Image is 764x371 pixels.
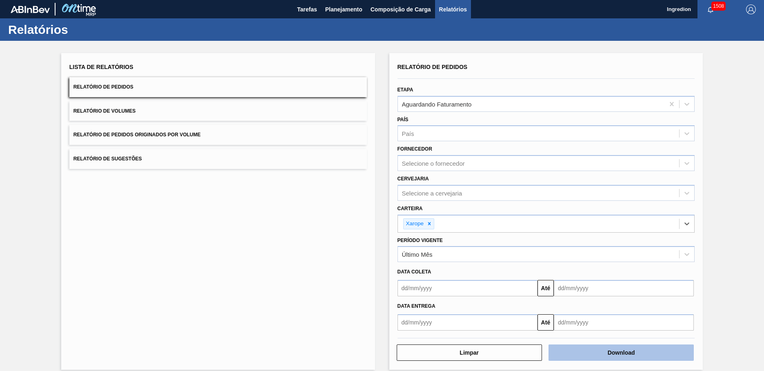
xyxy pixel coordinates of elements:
img: TNhmsLtSVTkK8tSr43FrP2fwEKptu5GPRR3wAAAABJRU5ErkJggg== [11,6,50,13]
input: dd/mm/yyyy [554,280,694,296]
button: Até [537,280,554,296]
label: Etapa [398,87,413,93]
label: País [398,117,409,122]
label: Carteira [398,206,423,211]
div: Selecione a cervejaria [402,189,462,196]
button: Limpar [397,344,542,361]
div: Aguardando Faturamento [402,100,472,107]
input: dd/mm/yyyy [398,314,537,331]
span: Relatório de Pedidos [73,84,133,90]
span: Data Entrega [398,303,435,309]
h1: Relatórios [8,25,153,34]
button: Até [537,314,554,331]
span: Relatório de Sugestões [73,156,142,162]
div: País [402,130,414,137]
span: Relatório de Pedidos [398,64,468,70]
button: Relatório de Volumes [69,101,367,121]
button: Notificações [697,4,724,15]
button: Download [549,344,694,361]
div: Último Mês [402,251,433,258]
input: dd/mm/yyyy [398,280,537,296]
span: Composição de Carga [371,4,431,14]
img: Logout [746,4,756,14]
span: Lista de Relatórios [69,64,133,70]
button: Relatório de Pedidos [69,77,367,97]
span: Relatórios [439,4,467,14]
button: Relatório de Pedidos Originados por Volume [69,125,367,145]
span: 1508 [711,2,726,11]
span: Planejamento [325,4,362,14]
span: Tarefas [297,4,317,14]
span: Data coleta [398,269,431,275]
div: Xarope [404,219,425,229]
span: Relatório de Pedidos Originados por Volume [73,132,201,138]
button: Relatório de Sugestões [69,149,367,169]
div: Selecione o fornecedor [402,160,465,167]
label: Cervejaria [398,176,429,182]
label: Fornecedor [398,146,432,152]
label: Período Vigente [398,238,443,243]
input: dd/mm/yyyy [554,314,694,331]
span: Relatório de Volumes [73,108,135,114]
